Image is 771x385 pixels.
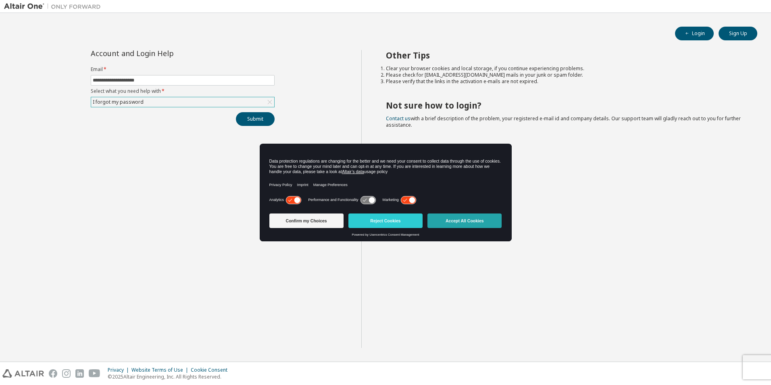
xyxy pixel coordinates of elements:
p: © 2025 Altair Engineering, Inc. All Rights Reserved. [108,373,232,380]
a: Contact us [386,115,411,122]
img: altair_logo.svg [2,369,44,378]
label: Email [91,66,275,73]
img: facebook.svg [49,369,57,378]
img: linkedin.svg [75,369,84,378]
button: Sign Up [719,27,757,40]
li: Clear your browser cookies and local storage, if you continue experiencing problems. [386,65,743,72]
h2: Other Tips [386,50,743,61]
div: Cookie Consent [191,367,232,373]
img: Altair One [4,2,105,10]
li: Please check for [EMAIL_ADDRESS][DOMAIN_NAME] mails in your junk or spam folder. [386,72,743,78]
button: Login [675,27,714,40]
div: Privacy [108,367,131,373]
button: Submit [236,112,275,126]
label: Select what you need help with [91,88,275,94]
span: with a brief description of the problem, your registered e-mail id and company details. Our suppo... [386,115,741,128]
div: Website Terms of Use [131,367,191,373]
img: instagram.svg [62,369,71,378]
div: Account and Login Help [91,50,238,56]
h2: Not sure how to login? [386,100,743,111]
img: youtube.svg [89,369,100,378]
li: Please verify that the links in the activation e-mails are not expired. [386,78,743,85]
div: I forgot my password [91,97,274,107]
div: I forgot my password [92,98,145,107]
